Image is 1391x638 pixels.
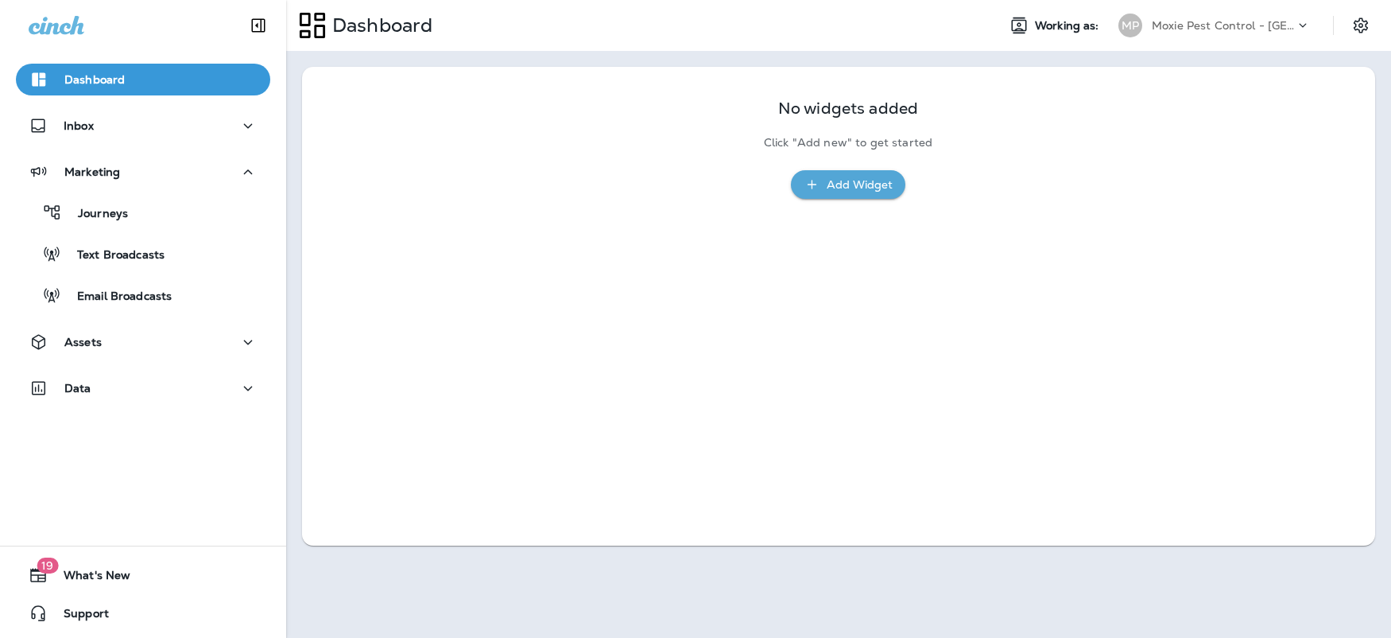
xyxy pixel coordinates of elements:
[1035,19,1102,33] span: Working as:
[16,597,270,629] button: Support
[827,175,893,195] div: Add Widget
[64,165,120,178] p: Marketing
[326,14,432,37] p: Dashboard
[62,207,128,222] p: Journeys
[16,156,270,188] button: Marketing
[1346,11,1375,40] button: Settings
[64,382,91,395] p: Data
[791,170,905,200] button: Add Widget
[1118,14,1142,37] div: MP
[48,569,130,588] span: What's New
[64,119,94,132] p: Inbox
[16,196,270,229] button: Journeys
[1152,19,1295,32] p: Moxie Pest Control - [GEOGRAPHIC_DATA]
[16,559,270,591] button: 19What's New
[16,110,270,142] button: Inbox
[61,290,172,305] p: Email Broadcasts
[16,372,270,404] button: Data
[16,326,270,358] button: Assets
[16,64,270,95] button: Dashboard
[16,237,270,270] button: Text Broadcasts
[64,73,125,86] p: Dashboard
[764,136,932,150] p: Click "Add new" to get started
[61,248,165,263] p: Text Broadcasts
[16,278,270,312] button: Email Broadcasts
[37,558,58,574] span: 19
[778,102,918,115] p: No widgets added
[48,607,109,626] span: Support
[64,336,102,348] p: Assets
[236,10,281,41] button: Collapse Sidebar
